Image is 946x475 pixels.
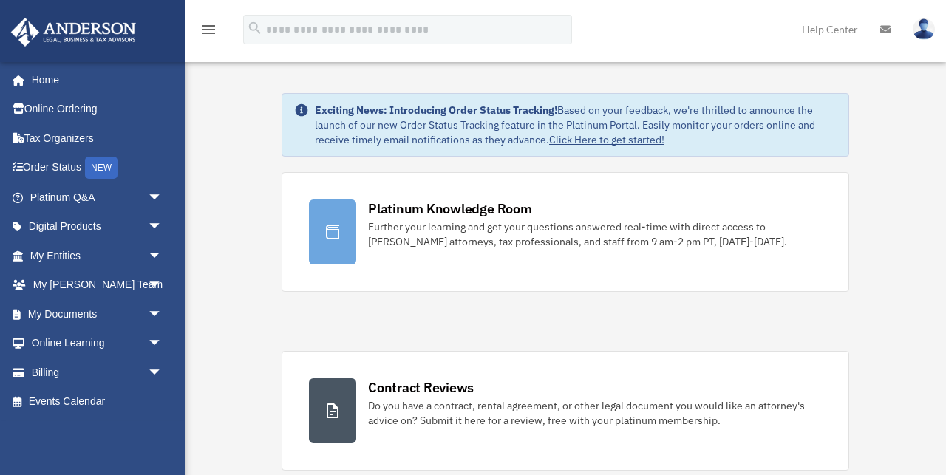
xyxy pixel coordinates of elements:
[148,270,177,301] span: arrow_drop_down
[148,358,177,388] span: arrow_drop_down
[148,182,177,213] span: arrow_drop_down
[200,21,217,38] i: menu
[913,18,935,40] img: User Pic
[10,387,185,417] a: Events Calendar
[247,20,263,36] i: search
[368,219,822,249] div: Further your learning and get your questions answered real-time with direct access to [PERSON_NAM...
[10,95,185,124] a: Online Ordering
[368,398,822,428] div: Do you have a contract, rental agreement, or other legal document you would like an attorney's ad...
[10,329,185,358] a: Online Learningarrow_drop_down
[148,241,177,271] span: arrow_drop_down
[10,182,185,212] a: Platinum Q&Aarrow_drop_down
[315,103,837,147] div: Based on your feedback, we're thrilled to announce the launch of our new Order Status Tracking fe...
[10,299,185,329] a: My Documentsarrow_drop_down
[200,26,217,38] a: menu
[368,199,532,218] div: Platinum Knowledge Room
[315,103,557,117] strong: Exciting News: Introducing Order Status Tracking!
[85,157,118,179] div: NEW
[282,172,849,292] a: Platinum Knowledge Room Further your learning and get your questions answered real-time with dire...
[148,329,177,359] span: arrow_drop_down
[549,133,664,146] a: Click Here to get started!
[282,351,849,471] a: Contract Reviews Do you have a contract, rental agreement, or other legal document you would like...
[10,212,185,242] a: Digital Productsarrow_drop_down
[148,299,177,329] span: arrow_drop_down
[148,212,177,242] span: arrow_drop_down
[10,358,185,387] a: Billingarrow_drop_down
[10,270,185,300] a: My [PERSON_NAME] Teamarrow_drop_down
[7,18,140,47] img: Anderson Advisors Platinum Portal
[10,123,185,153] a: Tax Organizers
[10,153,185,183] a: Order StatusNEW
[10,65,177,95] a: Home
[368,378,474,397] div: Contract Reviews
[10,241,185,270] a: My Entitiesarrow_drop_down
